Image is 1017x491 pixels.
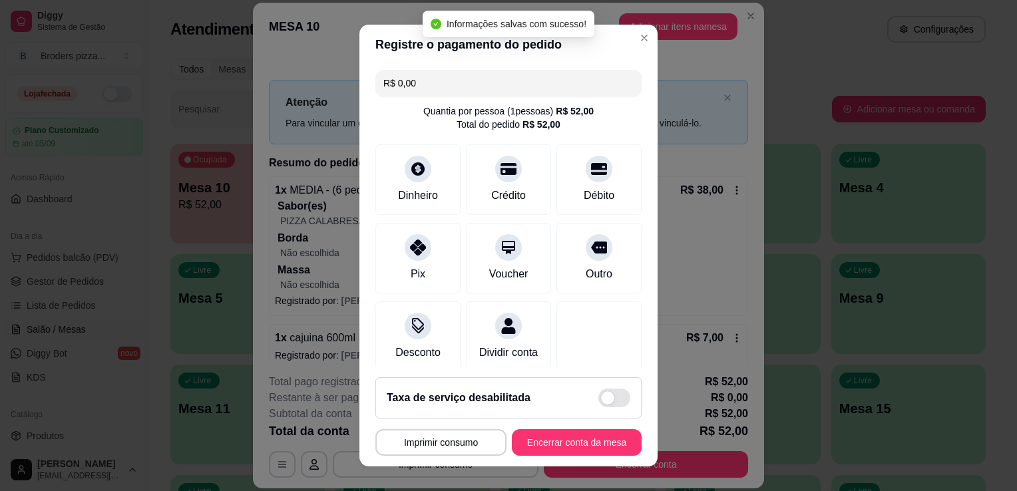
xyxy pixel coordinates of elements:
button: Encerrar conta da mesa [512,429,642,456]
h2: Taxa de serviço desabilitada [387,390,530,406]
div: Pix [411,266,425,282]
div: R$ 52,00 [522,118,560,131]
span: Informações salvas com sucesso! [447,19,586,29]
input: Ex.: hambúrguer de cordeiro [383,70,634,96]
header: Registre o pagamento do pedido [359,25,658,65]
div: Voucher [489,266,528,282]
div: Desconto [395,345,441,361]
div: Crédito [491,188,526,204]
div: R$ 52,00 [556,104,594,118]
button: Imprimir consumo [375,429,507,456]
button: Close [634,27,655,49]
div: Dividir conta [479,345,538,361]
div: Total do pedido [457,118,560,131]
div: Quantia por pessoa ( 1 pessoas) [423,104,594,118]
div: Débito [584,188,614,204]
div: Outro [586,266,612,282]
span: check-circle [431,19,441,29]
div: Dinheiro [398,188,438,204]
